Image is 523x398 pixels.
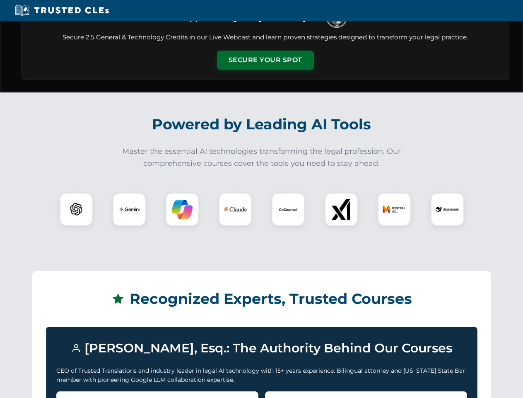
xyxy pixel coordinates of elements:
[64,197,88,221] img: ChatGPT Logo
[224,198,247,221] img: Claude Logo
[331,199,352,220] img: xAI Logo
[60,193,93,226] div: ChatGPT
[12,4,111,17] img: Trusted CLEs
[272,193,305,226] div: CoCounsel
[119,199,140,220] img: Gemini Logo
[219,193,252,226] div: Claude
[172,199,193,220] img: Copilot Logo
[56,337,467,359] h3: [PERSON_NAME], Esq.: The Authority Behind Our Courses
[383,198,406,221] img: Mistral AI Logo
[166,193,199,226] div: Copilot
[56,366,467,385] p: CEO of Trusted Translations and industry leader in legal AI technology with 15+ years experience....
[32,110,491,139] h2: Powered by Leading AI Tools
[46,284,477,313] h2: Recognized Experts, Trusted Courses
[217,51,314,70] button: Secure Your Spot
[325,193,358,226] div: xAI
[278,199,299,220] img: CoCounsel Logo
[431,193,464,226] div: DeepSeek
[378,193,411,226] div: Mistral AI
[117,146,407,170] p: Master the essential AI technologies transforming the legal profession. Our comprehensive courses...
[436,198,459,221] img: DeepSeek Logo
[113,193,146,226] div: Gemini
[32,33,499,42] p: Secure 2.5 General & Technology Credits in our Live Webcast and learn proven strategies designed ...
